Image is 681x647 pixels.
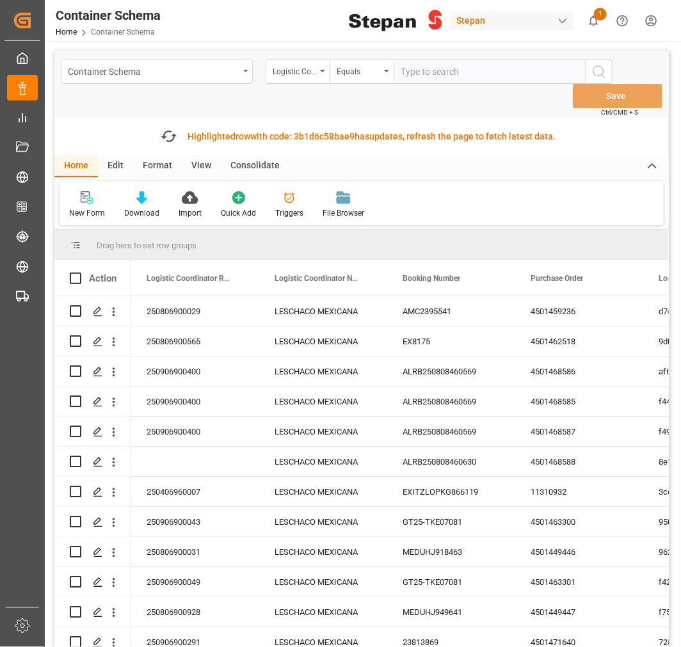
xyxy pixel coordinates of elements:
[387,477,515,506] div: EXITZLOPKG866119
[259,567,387,596] div: LESCHACO MEXICANA
[515,326,643,356] div: 4501462518
[131,477,259,506] div: 250406960007
[387,417,515,446] div: ALRB250808460569
[98,156,133,177] div: Edit
[573,84,662,108] button: Save
[387,387,515,416] div: ALRB250808460569
[387,507,515,536] div: GT25-TKE07081
[579,6,608,35] button: show 1 new notifications
[330,60,394,84] button: open menu
[515,507,643,536] div: 4501463300
[131,537,259,566] div: 250806900031
[54,356,131,387] div: Press SPACE to select this row.
[355,131,370,141] span: has
[337,63,380,77] div: Equals
[275,207,303,219] div: Triggers
[221,156,289,177] div: Consolidate
[259,447,387,476] div: LESCHACO MEXICANA
[131,417,259,446] div: 250906900400
[515,447,643,476] div: 4501468588
[515,417,643,446] div: 4501468587
[515,356,643,386] div: 4501468586
[515,296,643,326] div: 4501459236
[273,63,316,77] div: Logistic Coordinator Reference Number
[133,156,182,177] div: Format
[259,387,387,416] div: LESCHACO MEXICANA
[515,597,643,627] div: 4501449447
[54,507,131,537] div: Press SPACE to select this row.
[54,296,131,326] div: Press SPACE to select this row.
[403,274,460,283] span: Booking Number
[131,356,259,386] div: 250906900400
[259,507,387,536] div: LESCHACO MEXICANA
[54,326,131,356] div: Press SPACE to select this row.
[323,207,364,219] div: File Browser
[56,28,77,36] a: Home
[387,567,515,596] div: GT25-TKE07081
[259,417,387,446] div: LESCHACO MEXICANA
[124,207,159,219] div: Download
[608,6,637,35] button: Help Center
[601,108,638,117] span: Ctrl/CMD + S
[594,8,607,20] span: 1
[451,8,579,33] button: Stepan
[69,207,105,219] div: New Form
[387,326,515,356] div: EX8175
[131,507,259,536] div: 250906900043
[394,60,586,84] input: Type to search
[54,387,131,417] div: Press SPACE to select this row.
[182,156,221,177] div: View
[97,241,196,250] span: Drag here to set row groups
[266,60,330,84] button: open menu
[54,477,131,507] div: Press SPACE to select this row.
[259,326,387,356] div: LESCHACO MEXICANA
[515,477,643,506] div: 11310932
[259,356,387,386] div: LESCHACO MEXICANA
[294,131,355,141] span: 3b1d6c58bae9
[349,10,442,32] img: Stepan_Company_logo.svg.png_1713531530.png
[387,356,515,386] div: ALRB250808460569
[451,12,574,30] div: Stepan
[89,273,116,284] div: Action
[515,567,643,596] div: 4501463301
[131,296,259,326] div: 250806900029
[56,6,161,25] div: Container Schema
[387,597,515,627] div: MEDUHJ949641
[515,387,643,416] div: 4501468585
[54,447,131,477] div: Press SPACE to select this row.
[54,597,131,627] div: Press SPACE to select this row.
[259,597,387,627] div: LESCHACO MEXICANA
[236,131,251,141] span: row
[387,296,515,326] div: AMC2395541
[131,387,259,416] div: 250906900400
[61,60,253,84] button: open menu
[515,537,643,566] div: 4501449446
[387,537,515,566] div: MEDUHJ918463
[54,417,131,447] div: Press SPACE to select this row.
[131,326,259,356] div: 250806900565
[131,597,259,627] div: 250806900928
[68,63,239,79] div: Container Schema
[54,567,131,597] div: Press SPACE to select this row.
[259,477,387,506] div: LESCHACO MEXICANA
[54,537,131,567] div: Press SPACE to select this row.
[531,274,583,283] span: Purchase Order
[586,60,613,84] button: search button
[147,274,232,283] span: Logistic Coordinator Reference Number
[179,207,202,219] div: Import
[131,567,259,596] div: 250906900049
[221,207,256,219] div: Quick Add
[188,130,556,143] div: Highlighted with code: updates, refresh the page to fetch latest data.
[54,156,98,177] div: Home
[275,274,360,283] span: Logistic Coordinator Name
[259,296,387,326] div: LESCHACO MEXICANA
[387,447,515,476] div: ALRB250808460630
[259,537,387,566] div: LESCHACO MEXICANA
